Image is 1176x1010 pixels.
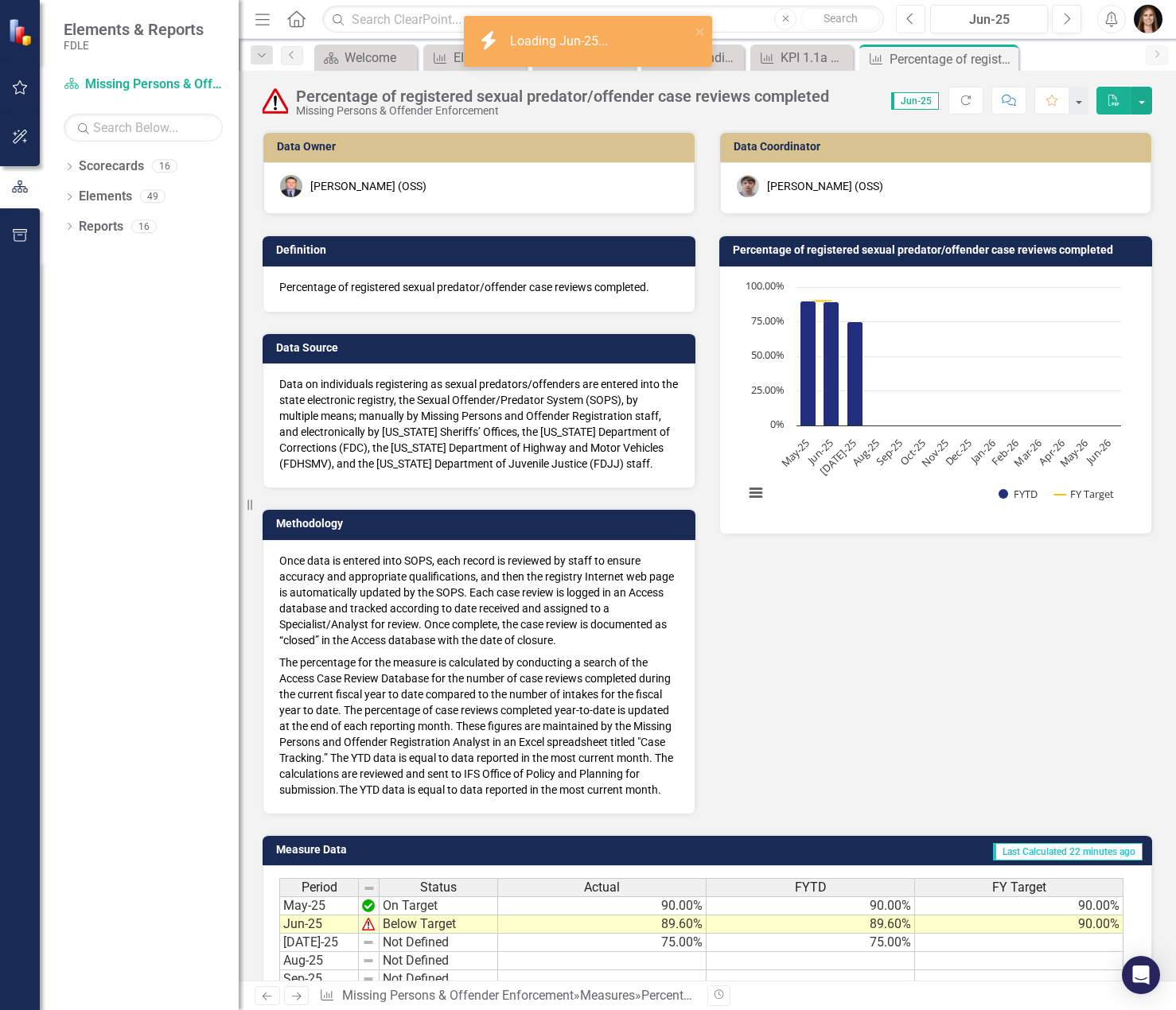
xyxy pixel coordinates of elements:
[942,436,975,468] text: Dec-25
[736,279,1135,518] div: Chart. Highcharts interactive chart.
[296,105,829,117] div: Missing Persons & Offender Enforcement
[751,383,785,397] text: 25.00%
[6,17,37,47] img: ClearPoint Strategy
[745,482,767,504] button: View chart menu, Chart
[918,436,952,469] text: Nov-25
[380,896,498,915] td: On Target
[427,48,522,68] a: EIS Landing Updater
[707,915,915,934] td: 89.60%
[800,287,1111,426] g: FYTD, series 1 of 2. Bar series with 14 bars.
[279,656,673,796] span: The percentage for the measure is calculated by conducting a search of the Access Case Review Dat...
[967,436,999,468] text: Jan-26
[339,783,661,796] span: The YTD data is equal to data reported in the most current month.
[276,342,687,354] h3: Data Source
[302,880,337,895] span: Period
[498,934,707,952] td: 75.00%
[824,12,858,25] span: Search
[363,882,376,895] img: 8DAGhfEEPCf229AAAAAElFTkSuQmCC
[140,190,165,204] div: 49
[279,915,359,934] td: Jun-25
[296,87,829,105] div: Percentage of registered sexual predator/offender case reviews completed
[318,48,413,68] a: Welcome
[279,896,359,915] td: May-25
[345,48,413,68] div: Welcome
[897,436,929,468] text: Oct-25
[891,92,939,110] span: Jun-25
[930,5,1048,33] button: Jun-25
[64,76,223,94] a: Missing Persons & Offender Enforcement
[800,301,816,425] path: May-25, 90. FYTD.
[362,918,375,930] img: 0s0EYFVAAAAJXRFWHRkYXRlOmNyZWF0ZQAyMDE4LTA0LTE0VDE4OjAxOjI1KzAwOjAwQRaCFgAAACV0RVh0ZGF0ZTptb2RpZn...
[510,33,612,51] div: Loading Jun-25...
[751,348,785,362] text: 50.00%
[1134,5,1162,33] img: Heather Faulkner
[310,178,426,194] div: [PERSON_NAME] (OSS)
[584,880,620,895] span: Actual
[79,218,123,236] a: Reports
[936,10,1042,29] div: Jun-25
[1054,487,1115,501] button: Show FY Target
[781,48,849,68] div: KPI 1.1a PCAT % of cases new/closed
[890,49,1014,69] div: Percentage of registered sexual predator/offender case reviews completed
[641,988,1057,1003] div: Percentage of registered sexual predator/offender case reviews completed
[915,915,1123,934] td: 90.00%
[873,436,905,468] text: Sep-25
[751,313,785,328] text: 75.00%
[64,114,223,142] input: Search Below...
[362,954,375,967] img: 8DAGhfEEPCf229AAAAAElFTkSuQmCC
[276,518,687,530] h3: Methodology
[263,88,288,114] img: Below Target
[816,436,859,478] text: [DATE]-25
[992,880,1046,895] span: FY Target
[380,915,498,934] td: Below Target
[1082,436,1114,468] text: Jun-26
[64,20,204,39] span: Elements & Reports
[279,952,359,970] td: Aug-25
[79,157,144,176] a: Scorecards
[1035,436,1067,468] text: Apr-26
[362,899,375,912] img: l2LBhMzD7H5l0sVMwU3P9AAAAAElFTkSuQmCC
[279,279,679,295] div: Percentage of registered sexual predator/offender case reviews completed.
[420,880,457,895] span: Status
[276,244,687,256] h3: Definition
[322,6,884,33] input: Search ClearPoint...
[279,970,359,989] td: Sep-25
[695,22,706,41] button: close
[795,880,827,895] span: FYTD
[280,175,302,197] img: Jeffrey Watson
[580,988,635,1003] a: Measures
[824,301,839,425] path: Jun-25, 89.6. FYTD.
[279,934,359,952] td: [DATE]-25
[707,896,915,915] td: 90.00%
[915,896,1123,915] td: 90.00%
[1122,956,1160,994] div: Open Intercom Messenger
[804,436,835,468] text: Jun-25
[380,952,498,970] td: Not Defined
[849,436,882,469] text: Aug-25
[319,987,695,1005] div: » »
[380,934,498,952] td: Not Defined
[999,487,1038,501] button: Show FYTD
[993,843,1143,860] span: Last Calculated 22 minutes ago
[79,188,132,206] a: Elements
[498,915,707,934] td: 89.60%
[754,48,849,68] a: KPI 1.1a PCAT % of cases new/closed
[770,417,785,431] text: 0%
[64,39,204,52] small: FDLE
[736,279,1129,518] svg: Interactive chart
[342,988,574,1003] a: Missing Persons & Offender Enforcement
[276,844,553,856] h3: Measure Data
[800,8,880,30] button: Search
[847,321,863,425] path: Jul-25, 75. FYTD.
[707,934,915,952] td: 75.00%
[277,141,687,153] h3: Data Owner
[362,936,375,949] img: 8DAGhfEEPCf229AAAAAElFTkSuQmCC
[279,554,674,647] span: Once data is entered into SOPS, each record is reviewed by staff to ensure accuracy and appropria...
[778,436,812,470] text: May-25
[989,436,1022,468] text: Feb-26
[498,896,707,915] td: 90.00%
[1011,436,1044,469] text: Mar-26
[131,219,157,233] div: 16
[279,376,679,472] p: Data on individuals registering as sexual predators/offenders are entered into the state electron...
